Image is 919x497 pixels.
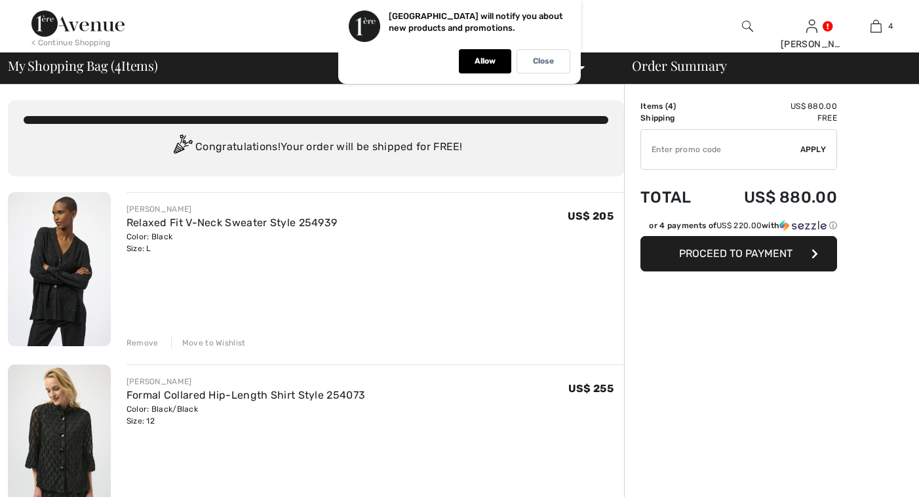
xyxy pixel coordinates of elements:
[31,37,111,49] div: < Continue Shopping
[668,102,673,111] span: 4
[169,134,195,161] img: Congratulation2.svg
[127,216,338,229] a: Relaxed Fit V-Neck Sweater Style 254939
[716,221,762,230] span: US$ 220.00
[616,59,911,72] div: Order Summary
[640,236,837,271] button: Proceed to Payment
[870,18,882,34] img: My Bag
[171,337,246,349] div: Move to Wishlist
[127,389,366,401] a: Formal Collared Hip-Length Shirt Style 254073
[568,382,614,395] span: US$ 255
[779,220,827,231] img: Sezzle
[533,56,554,66] p: Close
[127,403,366,427] div: Color: Black/Black Size: 12
[127,337,159,349] div: Remove
[127,203,338,215] div: [PERSON_NAME]
[8,192,111,346] img: Relaxed Fit V-Neck Sweater Style 254939
[679,247,792,260] span: Proceed to Payment
[710,112,837,124] td: Free
[127,231,338,254] div: Color: Black Size: L
[389,11,563,33] p: [GEOGRAPHIC_DATA] will notify you about new products and promotions.
[742,18,753,34] img: search the website
[845,18,908,34] a: 4
[888,20,893,32] span: 4
[475,56,496,66] p: Allow
[31,10,125,37] img: 1ère Avenue
[649,220,837,231] div: or 4 payments of with
[806,20,817,32] a: Sign In
[127,376,366,388] div: [PERSON_NAME]
[8,59,158,72] span: My Shopping Bag ( Items)
[806,18,817,34] img: My Info
[640,175,710,220] td: Total
[640,112,710,124] td: Shipping
[800,144,827,155] span: Apply
[710,100,837,112] td: US$ 880.00
[781,37,844,51] div: [PERSON_NAME]
[115,56,121,73] span: 4
[640,100,710,112] td: Items ( )
[710,175,837,220] td: US$ 880.00
[641,130,800,169] input: Promo code
[640,220,837,236] div: or 4 payments ofUS$ 220.00withSezzle Click to learn more about Sezzle
[24,134,608,161] div: Congratulations! Your order will be shipped for FREE!
[568,210,614,222] span: US$ 205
